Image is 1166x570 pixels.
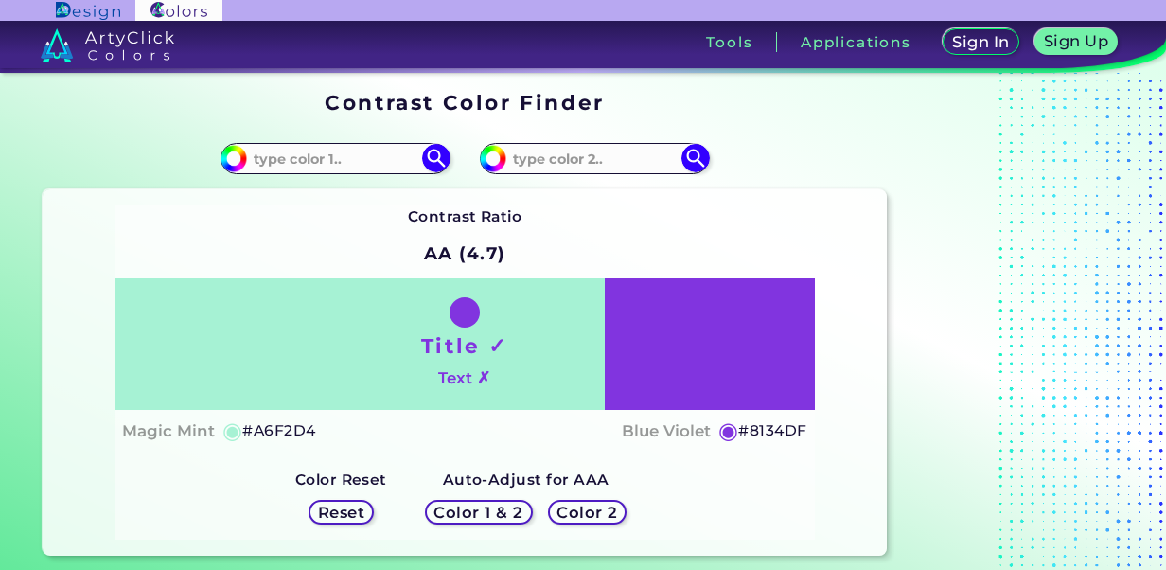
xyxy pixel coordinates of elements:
[247,146,423,171] input: type color 1..
[122,418,215,445] h4: Magic Mint
[437,505,520,519] h5: Color 1 & 2
[415,233,515,275] h2: AA (4.7)
[295,471,387,489] strong: Color Reset
[681,144,710,172] img: icon search
[955,35,1008,49] h5: Sign In
[559,505,615,519] h5: Color 2
[222,419,243,442] h5: ◉
[41,28,174,62] img: logo_artyclick_colors_white.svg
[56,2,119,20] img: ArtyClick Design logo
[894,84,1131,563] iframe: Advertisement
[801,35,911,49] h3: Applications
[319,505,362,519] h5: Reset
[622,418,711,445] h4: Blue Violet
[242,419,315,443] h5: #A6F2D4
[422,144,450,172] img: icon search
[325,88,604,116] h1: Contrast Color Finder
[438,365,490,392] h4: Text ✗
[408,207,522,225] strong: Contrast Ratio
[443,471,609,489] strong: Auto-Adjust for AAA
[1046,34,1105,48] h5: Sign Up
[738,419,806,443] h5: #8134DF
[718,419,739,442] h5: ◉
[421,331,508,360] h1: Title ✓
[1038,29,1115,54] a: Sign Up
[506,146,682,171] input: type color 2..
[706,35,752,49] h3: Tools
[945,29,1016,54] a: Sign In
